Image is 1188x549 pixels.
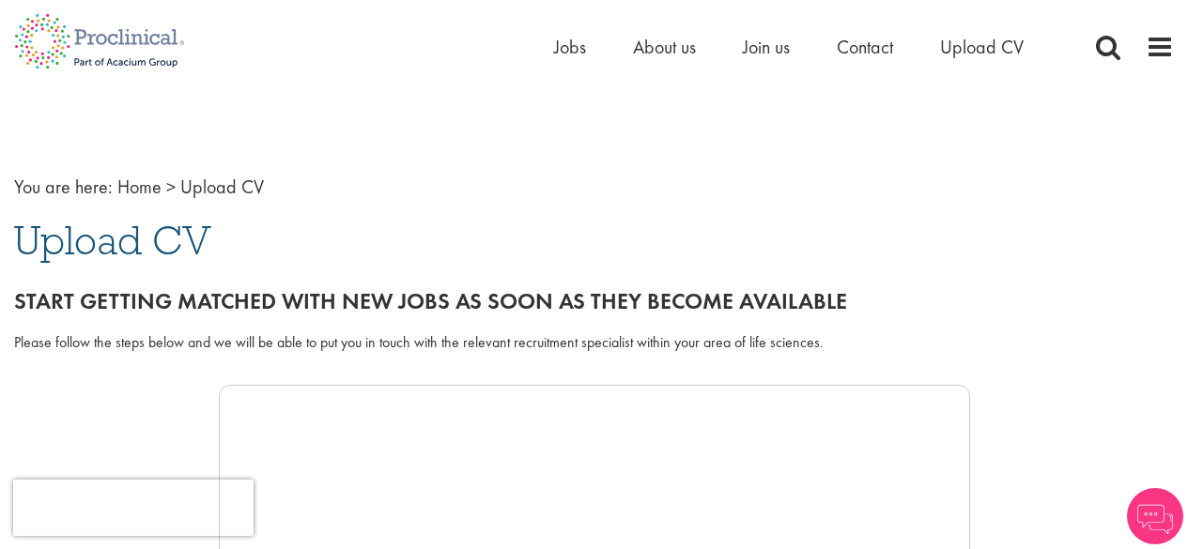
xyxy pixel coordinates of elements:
[166,175,176,199] span: >
[14,175,113,199] span: You are here:
[180,175,264,199] span: Upload CV
[633,35,696,59] a: About us
[14,215,211,266] span: Upload CV
[14,332,1174,354] div: Please follow the steps below and we will be able to put you in touch with the relevant recruitme...
[117,175,162,199] a: breadcrumb link
[940,35,1024,59] a: Upload CV
[13,480,254,536] iframe: reCAPTCHA
[14,289,1174,313] h2: Start getting matched with new jobs as soon as they become available
[554,35,586,59] a: Jobs
[743,35,790,59] a: Join us
[837,35,893,59] a: Contact
[1127,488,1183,544] img: Chatbot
